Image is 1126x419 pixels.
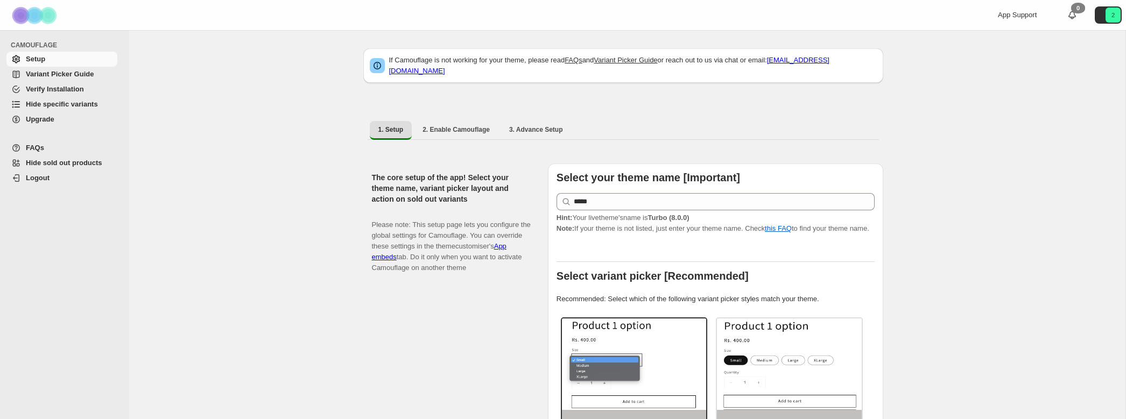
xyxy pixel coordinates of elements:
[26,85,84,93] span: Verify Installation
[26,100,98,108] span: Hide specific variants
[1071,3,1085,13] div: 0
[26,144,44,152] span: FAQs
[26,159,102,167] span: Hide sold out products
[557,214,689,222] span: Your live theme's name is
[1067,10,1078,20] a: 0
[565,56,582,64] a: FAQs
[594,56,657,64] a: Variant Picker Guide
[6,67,117,82] a: Variant Picker Guide
[1111,12,1115,18] text: 2
[26,115,54,123] span: Upgrade
[1095,6,1122,24] button: Avatar with initials 2
[389,55,877,76] p: If Camouflage is not working for your theme, please read and or reach out to us via chat or email:
[372,172,531,204] h2: The core setup of the app! Select your theme name, variant picker layout and action on sold out v...
[26,70,94,78] span: Variant Picker Guide
[648,214,689,222] strong: Turbo (8.0.0)
[509,125,563,134] span: 3. Advance Setup
[557,294,875,304] p: Recommended: Select which of the following variant picker styles match your theme.
[378,125,404,134] span: 1. Setup
[6,140,117,155] a: FAQs
[6,52,117,67] a: Setup
[562,318,707,410] img: Select / Dropdowns
[998,11,1037,19] span: App Support
[9,1,62,30] img: Camouflage
[6,82,117,97] a: Verify Installation
[1106,8,1121,23] span: Avatar with initials 2
[372,209,531,273] p: Please note: This setup page lets you configure the global settings for Camouflage. You can overr...
[423,125,490,134] span: 2. Enable Camouflage
[765,224,792,232] a: this FAQ
[26,55,45,63] span: Setup
[557,212,875,234] p: If your theme is not listed, just enter your theme name. Check to find your theme name.
[717,318,862,410] img: Buttons / Swatches
[6,155,117,171] a: Hide sold out products
[557,270,749,282] b: Select variant picker [Recommended]
[6,171,117,186] a: Logout
[6,97,117,112] a: Hide specific variants
[6,112,117,127] a: Upgrade
[11,41,122,49] span: CAMOUFLAGE
[26,174,50,182] span: Logout
[557,172,740,183] b: Select your theme name [Important]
